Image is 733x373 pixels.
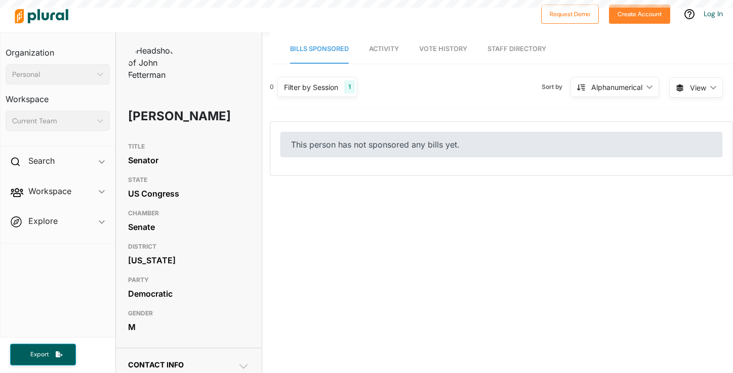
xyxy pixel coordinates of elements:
a: Create Account [609,8,670,19]
a: Activity [369,35,399,64]
span: Sort by [542,82,571,91]
div: 1 [344,80,355,94]
div: Democratic [128,286,250,301]
h3: Workspace [6,84,110,107]
h3: PARTY [128,274,250,286]
button: Request Demo [541,5,599,24]
h3: DISTRICT [128,241,250,253]
span: Bills Sponsored [290,45,349,53]
h3: Organization [6,38,110,60]
span: Vote History [419,45,467,53]
div: [US_STATE] [128,253,250,268]
div: US Congress [128,186,250,201]
span: Contact Info [128,360,184,369]
span: Activity [369,45,399,53]
h2: Search [28,155,55,166]
div: Senator [128,153,250,168]
h1: [PERSON_NAME] [128,101,201,131]
div: Alphanumerical [591,82,642,92]
div: This person has not sponsored any bills yet. [280,132,722,157]
a: Bills Sponsored [290,35,349,64]
a: Request Demo [541,8,599,19]
a: Log In [704,9,723,18]
a: Staff Directory [487,35,546,64]
div: Personal [12,69,93,80]
span: View [690,82,706,93]
div: Senate [128,219,250,235]
a: Vote History [419,35,467,64]
div: Filter by Session [284,82,338,92]
div: Current Team [12,116,93,126]
img: Headshot of John Fetterman [128,44,179,81]
h3: GENDER [128,307,250,319]
h3: CHAMBER [128,207,250,219]
h3: STATE [128,174,250,186]
h3: TITLE [128,141,250,153]
button: Export [10,344,76,365]
span: Export [23,350,56,359]
button: Create Account [609,5,670,24]
div: M [128,319,250,335]
div: 0 [270,82,274,91]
